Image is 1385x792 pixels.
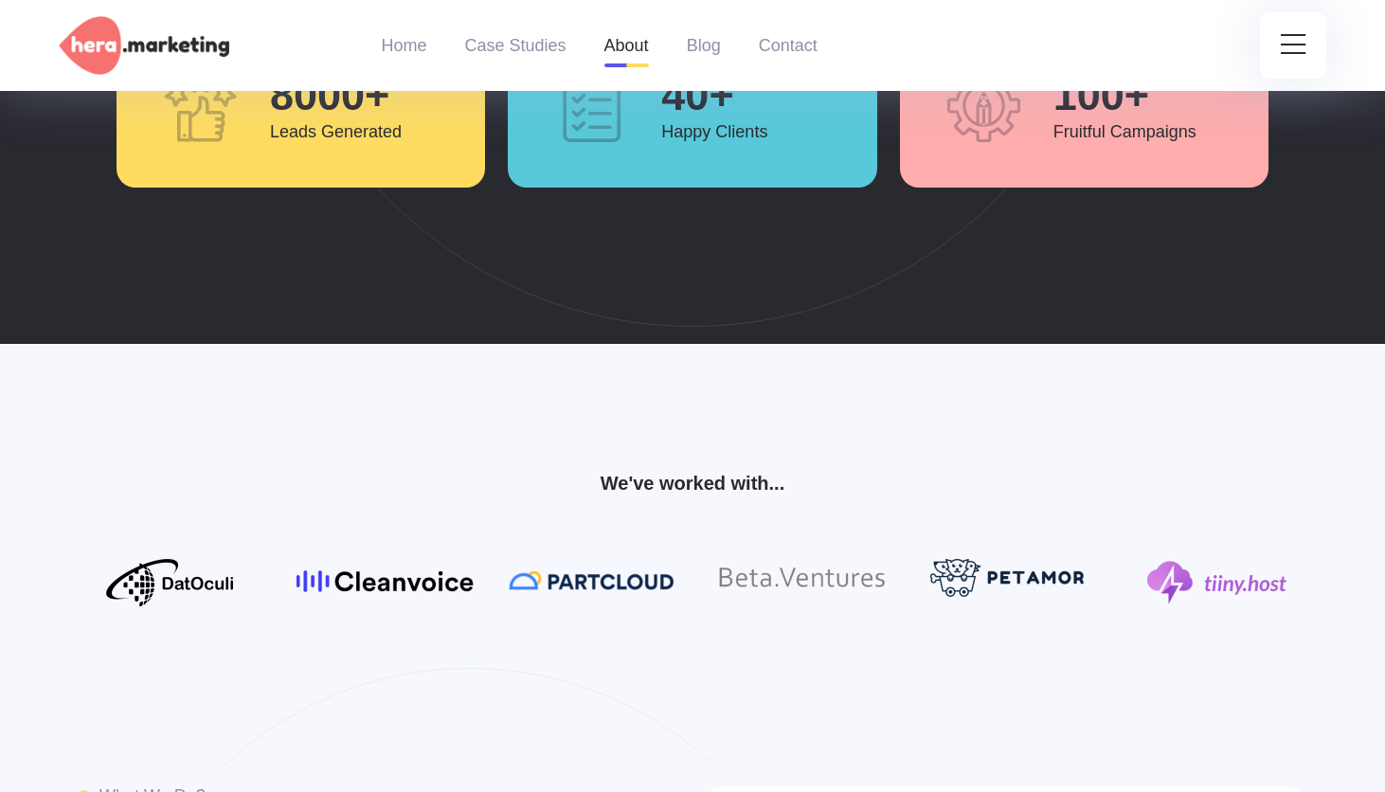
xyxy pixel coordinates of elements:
[661,71,733,119] span: 40+
[270,71,389,119] span: 8000+
[79,472,1306,495] h4: We've worked with...
[1053,117,1196,146] p: Fruitful Campaigns
[270,117,402,146] p: Leads Generated
[1053,71,1149,119] span: 100+
[661,117,767,146] p: Happy Clients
